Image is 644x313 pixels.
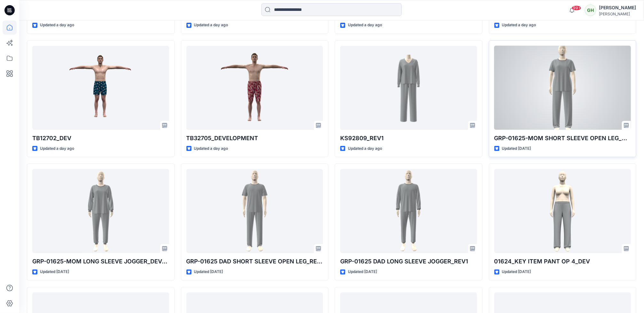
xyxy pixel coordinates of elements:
p: Updated a day ago [40,22,74,28]
a: 01624_KEY ITEM PANT OP 4_DEV [494,169,631,253]
a: KS92809_REV1 [340,46,477,130]
p: TB32705_DEVELOPMENT [186,134,323,143]
a: GRP-01625-MOM SHORT SLEEVE OPEN LEG_DEV_REV1 [494,46,631,130]
p: Updated [DATE] [502,269,531,275]
p: Updated a day ago [348,22,382,28]
p: Updated [DATE] [502,145,531,152]
p: GRP-01625-MOM LONG SLEEVE JOGGER_DEV_REV1 [32,257,169,266]
p: Updated a day ago [194,145,228,152]
div: [PERSON_NAME] [599,4,636,12]
div: GH [585,4,596,16]
a: TB12702_DEV [32,46,169,130]
a: GRP-01625 DAD SHORT SLEEVE OPEN LEG_REV1 [186,169,323,253]
p: Updated a day ago [348,145,382,152]
a: GRP-01625-MOM LONG SLEEVE JOGGER_DEV_REV1 [32,169,169,253]
span: 99+ [572,5,581,11]
p: Updated [DATE] [40,269,69,275]
p: TB12702_DEV [32,134,169,143]
p: Updated a day ago [40,145,74,152]
p: GRP-01625-MOM SHORT SLEEVE OPEN LEG_DEV_REV1 [494,134,631,143]
p: GRP-01625 DAD LONG SLEEVE JOGGER_REV1 [340,257,477,266]
p: KS92809_REV1 [340,134,477,143]
p: Updated a day ago [502,22,536,28]
p: Updated [DATE] [348,269,377,275]
p: Updated a day ago [194,22,228,28]
a: GRP-01625 DAD LONG SLEEVE JOGGER_REV1 [340,169,477,253]
p: 01624_KEY ITEM PANT OP 4_DEV [494,257,631,266]
div: [PERSON_NAME] [599,12,636,16]
a: TB32705_DEVELOPMENT [186,46,323,130]
p: Updated [DATE] [194,269,223,275]
p: GRP-01625 DAD SHORT SLEEVE OPEN LEG_REV1 [186,257,323,266]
